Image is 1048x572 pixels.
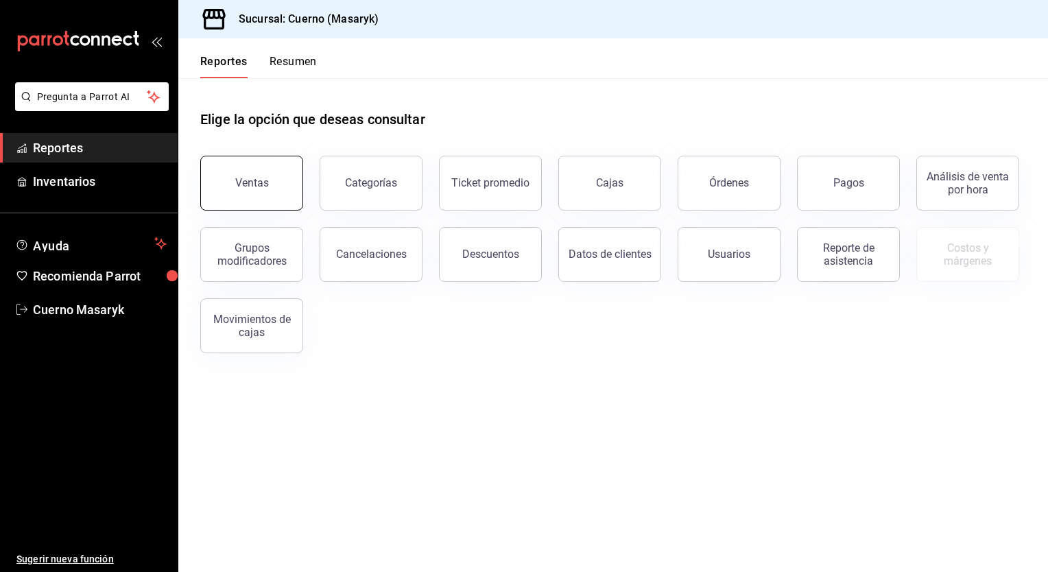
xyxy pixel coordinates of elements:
button: Contrata inventarios para ver este reporte [916,227,1019,282]
button: Movimientos de cajas [200,298,303,353]
h1: Elige la opción que deseas consultar [200,109,425,130]
a: Cajas [558,156,661,211]
button: Reportes [200,55,248,78]
span: Cuerno Masaryk [33,300,167,319]
button: Ticket promedio [439,156,542,211]
span: Reportes [33,139,167,157]
button: Órdenes [678,156,781,211]
div: Cancelaciones [336,248,407,261]
span: Recomienda Parrot [33,267,167,285]
div: Análisis de venta por hora [925,170,1010,196]
div: Reporte de asistencia [806,241,891,267]
button: Categorías [320,156,422,211]
div: Categorías [345,176,397,189]
span: Ayuda [33,235,149,252]
div: Descuentos [462,248,519,261]
div: Costos y márgenes [925,241,1010,267]
div: navigation tabs [200,55,317,78]
div: Órdenes [709,176,749,189]
div: Cajas [596,175,624,191]
div: Ticket promedio [451,176,529,189]
div: Pagos [833,176,864,189]
button: Grupos modificadores [200,227,303,282]
button: Datos de clientes [558,227,661,282]
button: Descuentos [439,227,542,282]
div: Grupos modificadores [209,241,294,267]
div: Usuarios [708,248,750,261]
button: Cancelaciones [320,227,422,282]
h3: Sucursal: Cuerno (Masaryk) [228,11,379,27]
button: Ventas [200,156,303,211]
a: Pregunta a Parrot AI [10,99,169,114]
button: Análisis de venta por hora [916,156,1019,211]
button: Pagos [797,156,900,211]
div: Datos de clientes [569,248,652,261]
div: Ventas [235,176,269,189]
button: Reporte de asistencia [797,227,900,282]
button: Pregunta a Parrot AI [15,82,169,111]
span: Inventarios [33,172,167,191]
button: Usuarios [678,227,781,282]
span: Pregunta a Parrot AI [37,90,147,104]
span: Sugerir nueva función [16,552,167,567]
button: open_drawer_menu [151,36,162,47]
div: Movimientos de cajas [209,313,294,339]
button: Resumen [270,55,317,78]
